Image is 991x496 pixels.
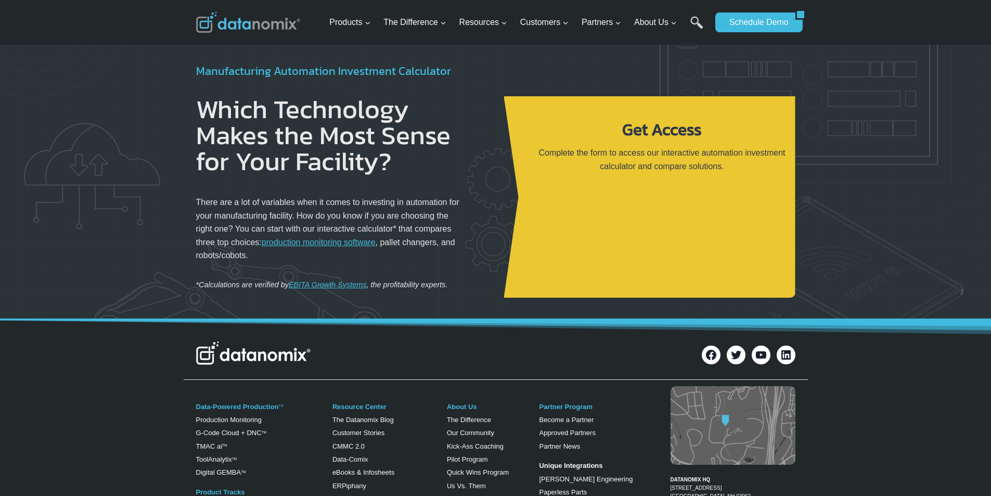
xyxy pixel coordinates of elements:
strong: Unique Integrations [539,462,602,469]
span: About Us [634,16,677,29]
a: About Us [447,403,477,411]
img: Datanomix map image [671,386,795,465]
a: Quick Wins Program [447,468,509,476]
em: *Calculations are verified by , the profitability experts. [196,281,448,289]
a: Product Tracks [196,488,245,496]
a: Data-Powered Production [196,403,279,411]
a: Resource Center [332,403,387,411]
a: eBooks & Infosheets [332,468,394,476]
a: production monitoring software [262,238,376,247]
a: ERPiphany [332,482,366,490]
a: Search [690,16,703,40]
sup: TM [222,443,227,447]
span: Customers [520,16,569,29]
a: The Difference [447,416,491,424]
a: [PERSON_NAME] Engineering [539,475,633,483]
a: EBITA Growth Systems [289,281,367,289]
a: G-Code Cloud + DNCTM [196,429,266,437]
sup: TM [262,430,266,434]
p: There are a lot of variables when it comes to investing in automation for your manufacturing faci... [196,187,462,262]
img: Datanomix Logo [196,341,311,364]
a: Paperless Parts [539,488,587,496]
a: Data-Comix [332,455,368,463]
a: Become a Partner [539,416,594,424]
a: CMMC 2.0 [332,442,365,450]
h1: Which Technology Makes the Most Sense for Your Facility? [196,96,462,174]
a: Our Community [447,429,494,437]
a: Us Vs. Them [447,482,486,490]
a: The Datanomix Blog [332,416,394,424]
iframe: Form 0 [537,203,787,281]
a: TM [232,457,237,461]
a: TM [278,404,283,408]
a: Customer Stories [332,429,384,437]
span: Products [329,16,370,29]
a: Partner News [539,442,580,450]
a: Schedule Demo [715,12,795,32]
a: Digital GEMBATM [196,468,246,476]
strong: DATANOMIX HQ [671,477,711,482]
a: Pilot Program [447,455,488,463]
a: Partner Program [539,403,593,411]
span: Partners [582,16,621,29]
sup: TM [241,470,246,474]
a: Kick-Ass Coaching [447,442,504,450]
a: Approved Partners [539,429,595,437]
strong: Get Access [622,117,702,142]
span: The Difference [383,16,446,29]
a: Production Monitoring [196,416,262,424]
nav: Primary Navigation [325,6,710,40]
a: TMAC aiTM [196,442,227,450]
p: Complete the form to access our interactive automation investment calculator and compare solutions. [537,146,787,173]
span: Resources [459,16,507,29]
img: Datanomix [196,12,300,33]
a: ToolAnalytix [196,455,232,463]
